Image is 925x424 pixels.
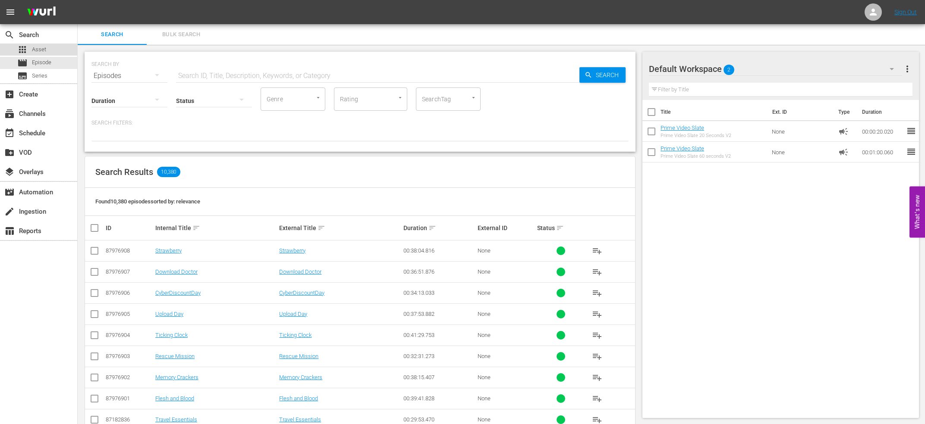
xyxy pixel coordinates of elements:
[478,290,535,296] div: None
[587,304,607,324] button: playlist_add
[592,67,626,83] span: Search
[403,395,475,402] div: 00:39:41.828
[537,223,584,233] div: Status
[587,262,607,282] button: playlist_add
[95,167,153,177] span: Search Results
[32,58,51,67] span: Episode
[279,290,324,296] a: CyberDiscountDay
[17,71,28,81] span: Series
[4,187,15,197] span: Automation
[403,247,475,254] div: 00:38:04.816
[478,224,535,231] div: External ID
[155,268,198,275] a: Download Doctor
[318,224,325,232] span: sort
[32,72,47,80] span: Series
[768,142,835,162] td: None
[587,325,607,346] button: playlist_add
[556,224,564,232] span: sort
[4,128,15,138] span: Schedule
[155,223,277,233] div: Internal Title
[17,58,28,68] span: Episode
[478,268,535,275] div: None
[661,153,731,159] div: Prime Video Slate 60 seconds V2
[91,64,167,88] div: Episodes
[587,240,607,261] button: playlist_add
[4,206,15,217] span: Ingestion
[279,247,305,254] a: Strawberry
[838,126,849,137] span: Ad
[157,167,180,177] span: 10,380
[592,393,602,404] span: playlist_add
[4,147,15,158] span: VOD
[478,332,535,338] div: None
[279,416,321,423] a: Travel Essentials
[767,100,833,124] th: Ext. ID
[152,30,211,40] span: Bulk Search
[478,416,535,423] div: None
[906,147,916,157] span: reorder
[106,332,153,338] div: 87976904
[403,223,475,233] div: Duration
[403,268,475,275] div: 00:36:51.876
[587,283,607,303] button: playlist_add
[649,57,902,81] div: Default Workspace
[155,247,182,254] a: Strawberry
[592,351,602,362] span: playlist_add
[768,121,835,142] td: None
[403,290,475,296] div: 00:34:13.033
[469,94,478,102] button: Open
[17,44,28,55] span: Asset
[279,374,322,380] a: Memory Crackers
[579,67,626,83] button: Search
[403,374,475,380] div: 00:38:15.407
[478,311,535,317] div: None
[106,224,153,231] div: ID
[155,290,201,296] a: CyberDiscountDay
[91,119,629,127] p: Search Filters:
[106,268,153,275] div: 87976907
[403,416,475,423] div: 00:29:53.470
[4,109,15,119] span: Channels
[106,416,153,423] div: 87182836
[587,346,607,367] button: playlist_add
[4,226,15,236] span: Reports
[909,187,925,238] button: Open Feedback Widget
[32,45,46,54] span: Asset
[478,247,535,254] div: None
[279,311,307,317] a: Upload Day
[279,223,400,233] div: External Title
[106,290,153,296] div: 87976906
[428,224,436,232] span: sort
[155,416,197,423] a: Travel Essentials
[661,145,704,152] a: Prime Video Slate
[155,374,198,380] a: Memory Crackers
[592,267,602,277] span: playlist_add
[478,353,535,359] div: None
[833,100,857,124] th: Type
[403,311,475,317] div: 00:37:53.882
[95,198,200,205] span: Found 10,380 episodes sorted by: relevance
[906,126,916,136] span: reorder
[902,59,912,79] button: more_vert
[859,121,906,142] td: 00:00:20.020
[403,332,475,338] div: 00:41:29.753
[587,367,607,388] button: playlist_add
[106,353,153,359] div: 87976903
[661,125,704,131] a: Prime Video Slate
[403,353,475,359] div: 00:32:31.273
[478,395,535,402] div: None
[106,395,153,402] div: 87976901
[592,246,602,256] span: playlist_add
[5,7,16,17] span: menu
[106,374,153,380] div: 87976902
[106,247,153,254] div: 87976908
[859,142,906,162] td: 00:01:00.060
[83,30,142,40] span: Search
[838,147,849,157] span: Ad
[592,330,602,340] span: playlist_add
[661,133,731,138] div: Prime Video Slate 20 Seconds V2
[724,61,734,79] span: 2
[592,288,602,298] span: playlist_add
[314,94,322,102] button: Open
[192,224,200,232] span: sort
